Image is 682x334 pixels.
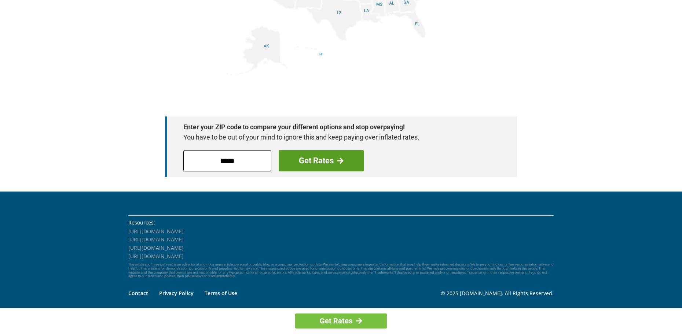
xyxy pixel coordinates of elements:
a: Contact [128,290,148,297]
a: Terms of Use [205,290,237,297]
a: [URL][DOMAIN_NAME] [128,253,184,260]
strong: Enter your ZIP code to compare your different options and stop overpaying! [183,122,491,132]
p: © 2025 [DOMAIN_NAME]. All Rights Reserved. [441,289,554,297]
p: The article you have just read is an advertorial and not a news article, personal or public blog,... [128,263,554,278]
p: You have to be out of your mind to ignore this and keep paying over inflated rates. [183,132,491,142]
a: Privacy Policy [159,290,194,297]
a: [URL][DOMAIN_NAME] [128,244,184,251]
a: Get Rates [295,313,387,329]
a: Get Rates [279,150,364,171]
a: [URL][DOMAIN_NAME] [128,236,184,243]
li: Resources: [128,219,554,227]
a: [URL][DOMAIN_NAME] [128,228,184,235]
